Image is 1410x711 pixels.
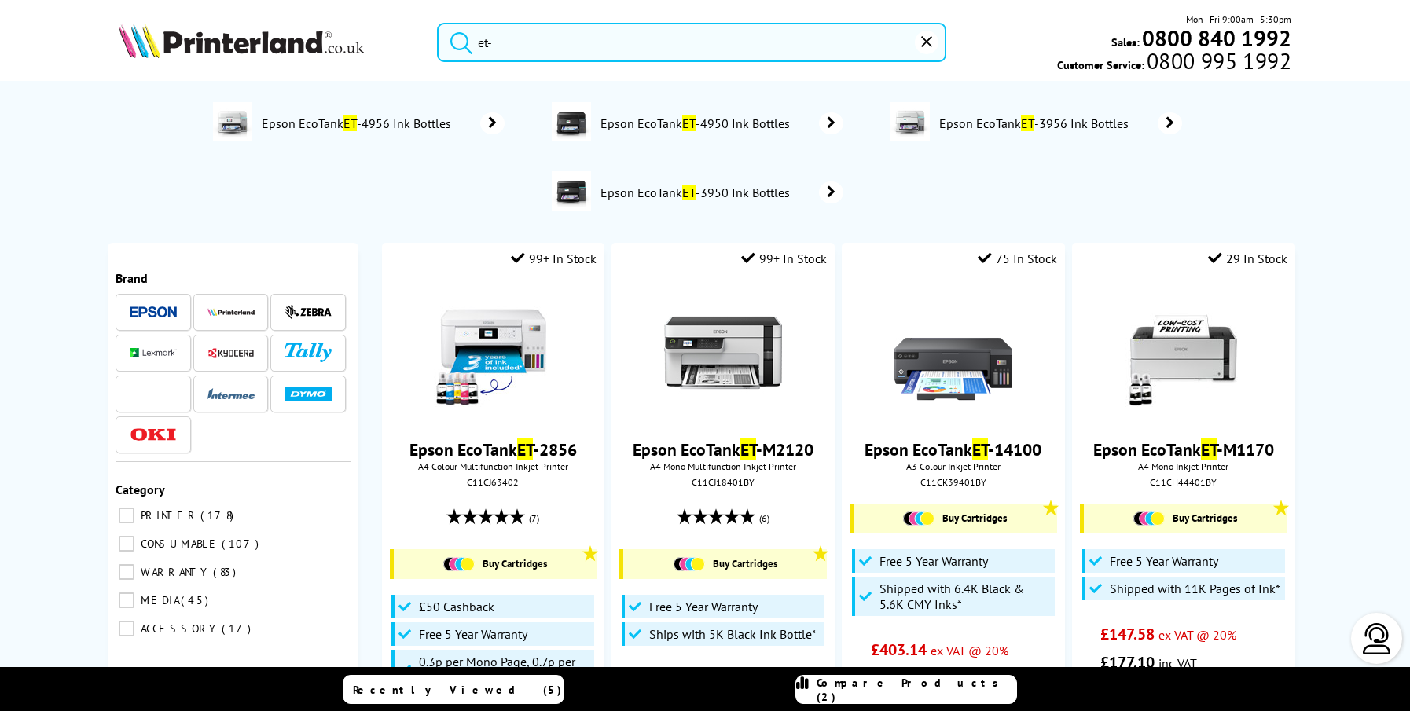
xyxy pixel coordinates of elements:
[402,557,589,571] a: Buy Cartridges
[222,621,255,636] span: 17
[682,115,696,131] mark: ET
[1173,511,1237,525] span: Buy Cartridges
[879,553,988,569] span: Free 5 Year Warranty
[1125,294,1243,412] img: epson-et-m1170-front-new-small.jpg
[1158,627,1236,643] span: ex VAT @ 20%
[213,102,252,141] img: epson-et-4956-deptimage.jpg
[599,102,843,145] a: Epson EcoTankET-4950 Ink Bottles
[1111,35,1140,49] span: Sales:
[850,460,1056,472] span: A3 Colour Inkjet Printer
[649,599,758,614] span: Free 5 Year Warranty
[285,343,332,361] img: Tally
[1361,623,1393,654] img: user-headset-light.svg
[517,438,533,460] mark: ET
[942,511,1007,525] span: Buy Cartridges
[552,171,591,211] img: epson-et-3950-deptimage.jpg
[865,438,1041,460] a: Epson EcoTankET-14100
[1057,53,1291,72] span: Customer Service:
[623,476,822,488] div: C11CJ18401BY
[1144,53,1291,68] span: 0800 995 1992
[861,511,1048,526] a: Buy Cartridges
[137,508,199,522] span: PRINTER
[1110,581,1280,596] span: Shipped with 11K Pages of Ink*
[119,508,134,523] input: PRINTER 178
[1093,438,1274,460] a: Epson EcoTankET-M1170
[1021,115,1034,131] mark: ET
[529,504,539,533] span: (7)
[1208,251,1287,266] div: 29 In Stock
[1080,460,1287,472] span: A4 Mono Inkjet Printer
[119,536,134,552] input: CONSUMABLE 107
[1142,24,1291,53] b: 0800 840 1992
[879,581,1051,612] span: Shipped with 6.4K Black & 5.6K CMY Inks*
[682,185,696,200] mark: ET
[222,537,263,551] span: 107
[130,348,177,357] img: Lexmark
[664,294,782,412] img: Epson-ET-M2120-Front-Small.jpg
[674,557,705,571] img: Cartridges
[137,593,179,607] span: MEDIA
[207,308,255,316] img: Printerland
[390,460,597,472] span: A4 Colour Multifunction Inkjet Printer
[894,294,1012,412] img: Epson-ET-14100-Front-Main-Small.jpg
[599,171,843,214] a: Epson EcoTankET-3950 Ink Bottles
[633,438,813,460] a: Epson EcoTankET-M2120
[116,270,148,286] span: Brand
[978,251,1057,266] div: 75 In Stock
[260,102,505,145] a: Epson EcoTankET-4956 Ink Bottles
[137,621,220,636] span: ACCESSORY
[1140,31,1291,46] a: 0800 840 1992
[181,593,212,607] span: 45
[285,304,332,320] img: Zebra
[931,643,1008,658] span: ex VAT @ 20%
[1133,511,1165,526] img: Cartridges
[443,557,475,571] img: Cartridges
[343,675,564,704] a: Recently Viewed (5)
[285,387,332,401] img: Dymo
[119,592,134,608] input: MEDIA 45
[817,676,1016,704] span: Compare Products (2)
[207,347,255,359] img: Kyocera
[394,476,593,488] div: C11CJ63402
[119,621,134,636] input: ACCESSORY 17
[741,251,827,266] div: 99+ In Stock
[631,557,818,571] a: Buy Cartridges
[890,102,930,141] img: epson-et-3956-deptimage.jpg
[649,626,817,642] span: Ships with 5K Black Ink Bottle*
[903,511,934,526] img: Cartridges
[619,460,826,472] span: A4 Mono Multifunction Inkjet Printer
[795,675,1017,704] a: Compare Products (2)
[599,185,796,200] span: Epson EcoTank -3950 Ink Bottles
[419,654,590,685] span: 0.3p per Mono Page, 0.7p per Colour Page*
[740,438,756,460] mark: ET
[409,438,577,460] a: Epson EcoTankET-2856
[119,564,134,580] input: WARRANTY 83
[130,428,177,442] img: OKI
[130,306,177,318] img: Epson
[972,438,988,460] mark: ET
[213,565,240,579] span: 83
[552,102,591,141] img: epson-et-4950-deptimage.jpg
[1100,652,1155,673] span: £177.10
[137,537,220,551] span: CONSUMABLE
[511,251,597,266] div: 99+ In Stock
[1084,476,1283,488] div: C11CH44401BY
[1092,511,1279,526] a: Buy Cartridges
[343,115,357,131] mark: ET
[116,482,165,497] span: Category
[759,504,769,533] span: (6)
[938,102,1182,145] a: Epson EcoTankET-3956 Ink Bottles
[871,640,927,660] span: £403.14
[353,683,562,697] span: Recently Viewed (5)
[137,565,211,579] span: WARRANTY
[419,599,494,614] span: £50 Cashback
[1110,553,1218,569] span: Free 5 Year Warranty
[1100,624,1155,644] span: £147.58
[260,115,457,131] span: Epson EcoTank -4956 Ink Bottles
[207,388,255,399] img: Intermec
[1158,655,1197,671] span: inc VAT
[599,115,796,131] span: Epson EcoTank -4950 Ink Bottles
[713,557,777,570] span: Buy Cartridges
[119,24,417,61] a: Printerland Logo
[1186,12,1291,27] span: Mon - Fri 9:00am - 5:30pm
